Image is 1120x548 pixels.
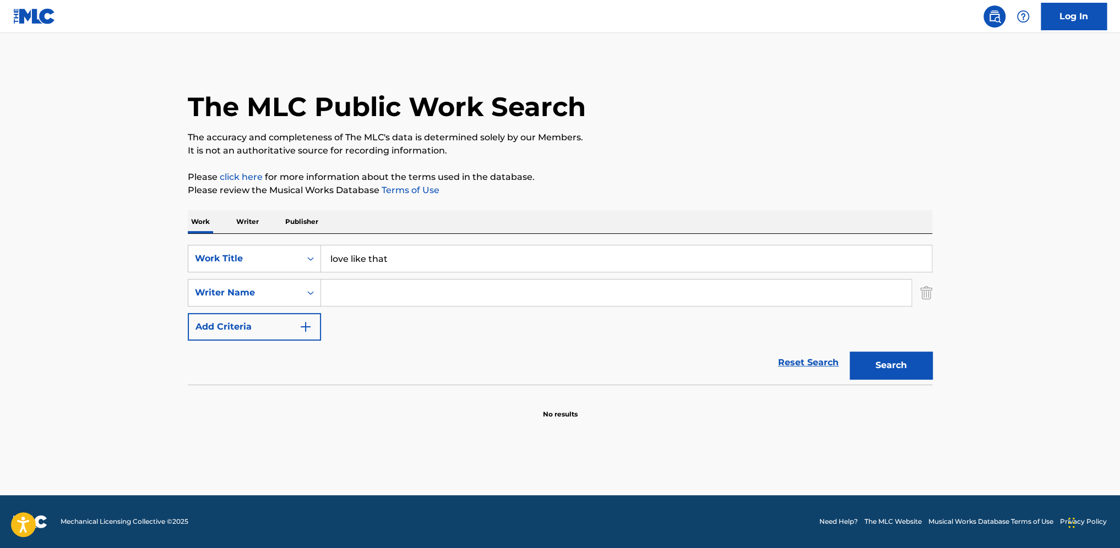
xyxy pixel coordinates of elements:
[282,210,322,233] p: Publisher
[988,10,1001,23] img: search
[1068,506,1075,539] div: Drag
[220,172,263,182] a: click here
[195,252,294,265] div: Work Title
[1041,3,1107,30] a: Log In
[188,131,932,144] p: The accuracy and completeness of The MLC's data is determined solely by our Members.
[299,320,312,333] img: 9d2ae6d4665cec9f34b9.svg
[188,144,932,157] p: It is not an authoritative source for recording information.
[233,210,262,233] p: Writer
[188,184,932,197] p: Please review the Musical Works Database
[1060,517,1107,527] a: Privacy Policy
[865,517,922,527] a: The MLC Website
[188,313,321,341] button: Add Criteria
[379,185,439,195] a: Terms of Use
[819,517,858,527] a: Need Help?
[13,515,47,528] img: logo
[928,517,1053,527] a: Musical Works Database Terms of Use
[61,517,188,527] span: Mechanical Licensing Collective © 2025
[920,279,932,306] img: Delete Criterion
[850,352,932,379] button: Search
[188,245,932,385] form: Search Form
[1016,10,1030,23] img: help
[543,396,578,419] p: No results
[188,90,586,123] h1: The MLC Public Work Search
[1012,6,1034,28] div: Help
[195,286,294,299] div: Writer Name
[1065,495,1120,548] iframe: Chat Widget
[188,210,213,233] p: Work
[188,171,932,184] p: Please for more information about the terms used in the database.
[773,350,844,375] a: Reset Search
[13,8,56,24] img: MLC Logo
[983,6,1005,28] a: Public Search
